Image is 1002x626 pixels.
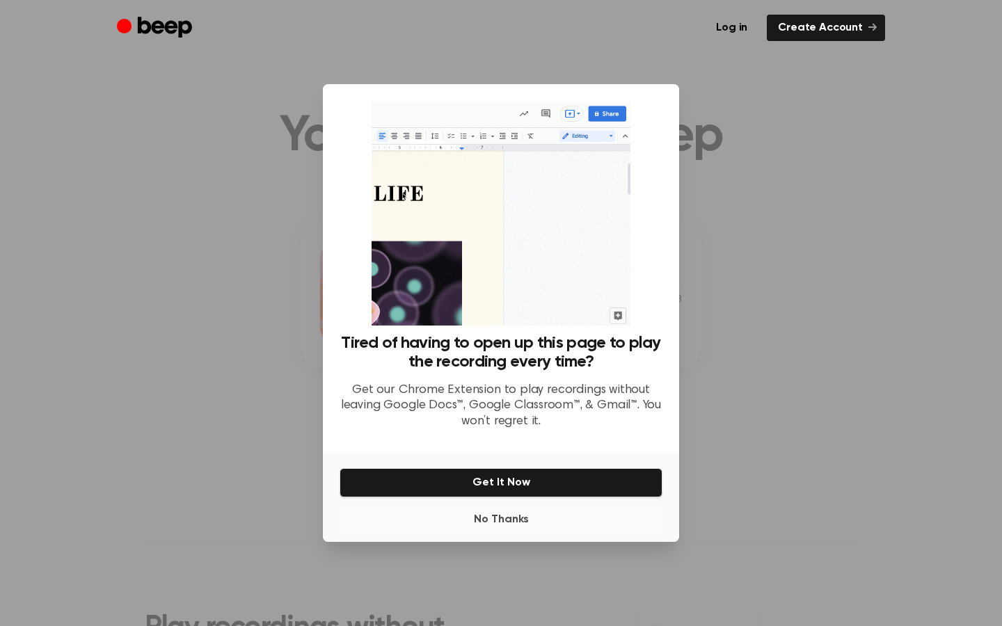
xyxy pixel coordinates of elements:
button: No Thanks [340,506,662,533]
a: Log in [705,15,758,41]
p: Get our Chrome Extension to play recordings without leaving Google Docs™, Google Classroom™, & Gm... [340,383,662,430]
h3: Tired of having to open up this page to play the recording every time? [340,334,662,371]
img: Beep extension in action [372,101,630,326]
button: Get It Now [340,468,662,497]
a: Beep [117,15,196,42]
a: Create Account [767,15,885,41]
